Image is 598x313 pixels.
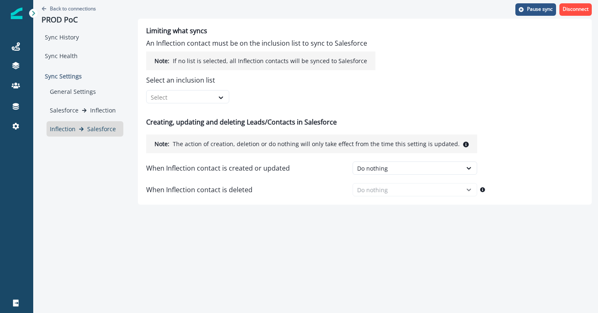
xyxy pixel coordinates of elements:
p: Salesforce [50,106,78,115]
p: Sync Settings [42,68,123,84]
p: Back to connections [50,5,96,12]
p: Inflection [50,125,76,133]
p: When Inflection contact is created or updated [146,163,290,173]
p: Inflection [90,106,116,115]
div: Sync Health [42,48,123,64]
p: When Inflection contact is deleted [146,185,252,195]
p: If no list is selected, all Inflection contacts will be synced to Salesforce [173,56,367,65]
h2: Limiting what syncs [146,27,375,35]
div: General Settings [47,84,123,99]
p: Note: [154,139,169,148]
p: Salesforce [87,125,116,133]
p: Pause sync [527,6,553,12]
div: Sync History [42,29,123,45]
button: Disconnect [559,3,592,16]
p: Select an inclusion list [146,75,375,85]
div: Do nothing [357,164,458,173]
button: Go back [42,5,96,12]
h2: Creating, updating and deleting Leads/Contacts in Salesforce [146,118,477,126]
p: The action of creation, deletion or do nothing will only take effect from the time this setting i... [173,139,460,148]
p: PROD PoC [42,15,123,24]
p: Note: [154,56,169,65]
button: Pause sync [515,3,556,16]
p: An Inflection contact must be on the inclusion list to sync to Salesforce [146,38,375,48]
p: Disconnect [563,6,588,12]
img: Inflection [11,7,22,19]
